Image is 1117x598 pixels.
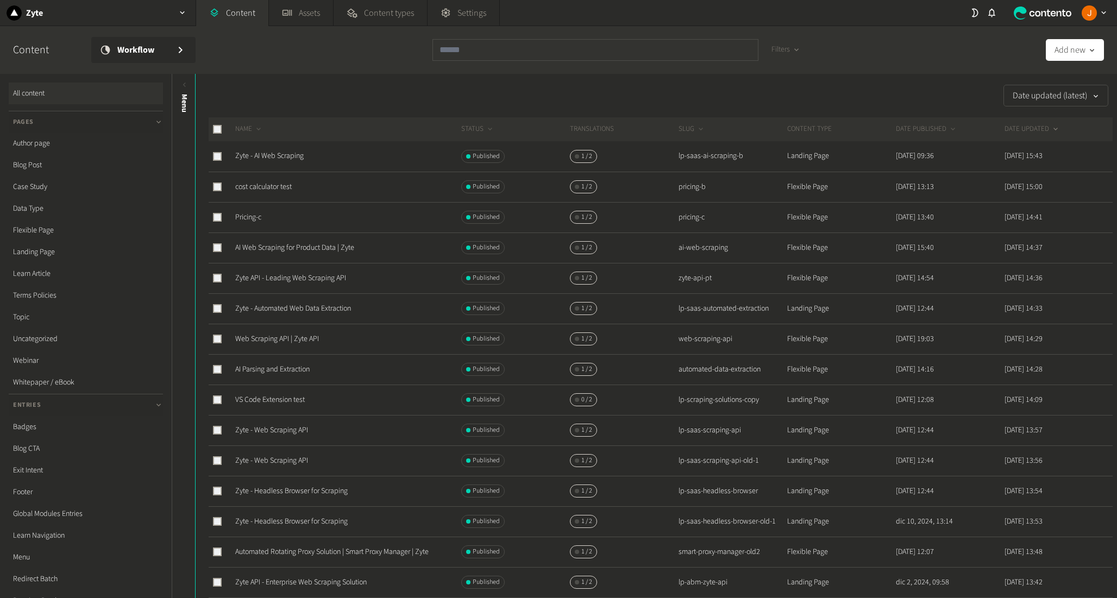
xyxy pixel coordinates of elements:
[13,400,41,410] span: Entries
[473,182,500,192] span: Published
[9,219,163,241] a: Flexible Page
[896,242,934,253] time: [DATE] 15:40
[678,324,787,354] td: web-scraping-api
[787,506,895,537] td: Landing Page
[473,243,500,253] span: Published
[1005,181,1043,192] time: [DATE] 15:00
[581,243,592,253] span: 1 / 2
[678,476,787,506] td: lp-saas-headless-browser
[473,456,500,465] span: Published
[678,232,787,263] td: ai-web-scraping
[9,350,163,372] a: Webinar
[235,486,348,496] a: Zyte - Headless Browser for Scraping
[581,486,592,496] span: 1 / 2
[179,94,190,112] span: Menu
[1005,333,1043,344] time: [DATE] 14:29
[896,577,949,588] time: dic 2, 2024, 09:58
[473,517,500,526] span: Published
[1005,577,1043,588] time: [DATE] 13:42
[9,481,163,503] a: Footer
[235,455,308,466] a: Zyte - Web Scraping API
[787,537,895,567] td: Flexible Page
[678,537,787,567] td: smart-proxy-manager-old2
[1003,85,1108,106] button: Date updated (latest)
[896,455,934,466] time: [DATE] 12:44
[9,154,163,176] a: Blog Post
[679,124,705,135] button: SLUG
[787,445,895,476] td: Landing Page
[787,324,895,354] td: Flexible Page
[235,181,292,192] a: cost calculator test
[678,354,787,385] td: automated-data-extraction
[457,7,486,20] span: Settings
[235,425,308,436] a: Zyte - Web Scraping API
[1005,212,1043,223] time: [DATE] 14:41
[896,333,934,344] time: [DATE] 19:03
[9,285,163,306] a: Terms Policies
[9,241,163,263] a: Landing Page
[581,425,592,435] span: 1 / 2
[9,263,163,285] a: Learn Article
[235,242,354,253] a: AI Web Scraping for Product Data | Zyte
[9,176,163,198] a: Case Study
[581,152,592,161] span: 1 / 2
[1005,516,1043,527] time: [DATE] 13:53
[235,273,346,284] a: Zyte API - Leading Web Scraping API
[91,37,196,63] a: Workflow
[473,395,500,405] span: Published
[9,372,163,393] a: Whitepaper / eBook
[9,328,163,350] a: Uncategorized
[235,516,348,527] a: Zyte - Headless Browser for Scraping
[235,124,263,135] button: NAME
[1005,455,1043,466] time: [DATE] 13:56
[235,150,304,161] a: Zyte - AI Web Scraping
[787,415,895,445] td: Landing Page
[787,385,895,415] td: Landing Page
[235,364,310,375] a: AI Parsing and Extraction
[581,304,592,313] span: 1 / 2
[9,83,163,104] a: All content
[771,44,790,55] span: Filters
[9,133,163,154] a: Author page
[787,172,895,202] td: Flexible Page
[235,394,305,405] a: VS Code Extension test
[896,486,934,496] time: [DATE] 12:44
[678,506,787,537] td: lp-saas-headless-browser-old-1
[581,212,592,222] span: 1 / 2
[581,182,592,192] span: 1 / 2
[678,445,787,476] td: lp-saas-scraping-api-old-1
[1005,150,1043,161] time: [DATE] 15:43
[9,416,163,438] a: Badges
[787,567,895,597] td: Landing Page
[896,181,934,192] time: [DATE] 13:13
[235,577,367,588] a: Zyte API - Enterprise Web Scraping Solution
[678,141,787,172] td: lp-saas-ai-scraping-b
[1005,364,1043,375] time: [DATE] 14:28
[896,394,934,405] time: [DATE] 12:08
[678,172,787,202] td: pricing-b
[787,293,895,324] td: Landing Page
[473,486,500,496] span: Published
[581,273,592,283] span: 1 / 2
[1005,394,1043,405] time: [DATE] 14:09
[581,364,592,374] span: 1 / 2
[678,263,787,293] td: zyte-api-pt
[896,303,934,314] time: [DATE] 12:44
[896,212,934,223] time: [DATE] 13:40
[473,212,500,222] span: Published
[896,425,934,436] time: [DATE] 12:44
[763,39,809,61] button: Filters
[787,117,895,141] th: CONTENT TYPE
[581,334,592,344] span: 1 / 2
[896,273,934,284] time: [DATE] 14:54
[787,202,895,232] td: Flexible Page
[473,547,500,557] span: Published
[787,476,895,506] td: Landing Page
[1046,39,1104,61] button: Add new
[473,152,500,161] span: Published
[9,503,163,525] a: Global Modules Entries
[678,567,787,597] td: lp-abm-zyte-api
[787,232,895,263] td: Flexible Page
[473,425,500,435] span: Published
